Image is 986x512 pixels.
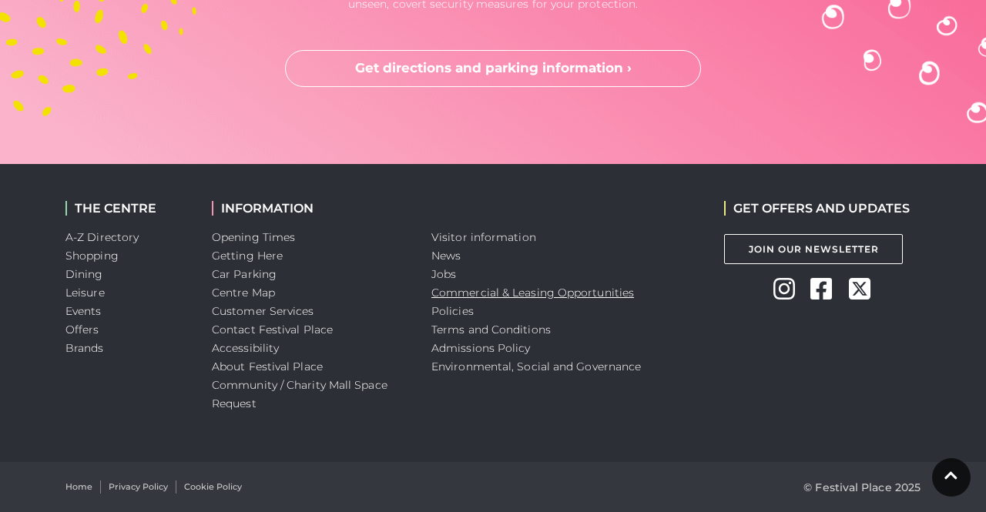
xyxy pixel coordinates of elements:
[212,341,279,355] a: Accessibility
[65,304,102,318] a: Events
[212,201,408,216] h2: INFORMATION
[431,304,474,318] a: Policies
[212,286,275,300] a: Centre Map
[212,304,314,318] a: Customer Services
[431,230,536,244] a: Visitor information
[431,341,531,355] a: Admissions Policy
[65,341,104,355] a: Brands
[431,286,634,300] a: Commercial & Leasing Opportunities
[65,323,99,336] a: Offers
[431,360,641,373] a: Environmental, Social and Governance
[212,323,333,336] a: Contact Festival Place
[724,201,910,216] h2: GET OFFERS AND UPDATES
[431,323,551,336] a: Terms and Conditions
[65,230,139,244] a: A-Z Directory
[431,249,461,263] a: News
[65,480,92,494] a: Home
[184,480,242,494] a: Cookie Policy
[212,360,323,373] a: About Festival Place
[431,267,456,281] a: Jobs
[724,234,903,264] a: Join Our Newsletter
[212,230,295,244] a: Opening Times
[109,480,168,494] a: Privacy Policy
[212,249,283,263] a: Getting Here
[803,478,921,497] p: © Festival Place 2025
[212,267,277,281] a: Car Parking
[65,201,189,216] h2: THE CENTRE
[65,249,119,263] a: Shopping
[285,50,701,87] a: Get directions and parking information ›
[212,378,387,410] a: Community / Charity Mall Space Request
[65,267,103,281] a: Dining
[65,286,105,300] a: Leisure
